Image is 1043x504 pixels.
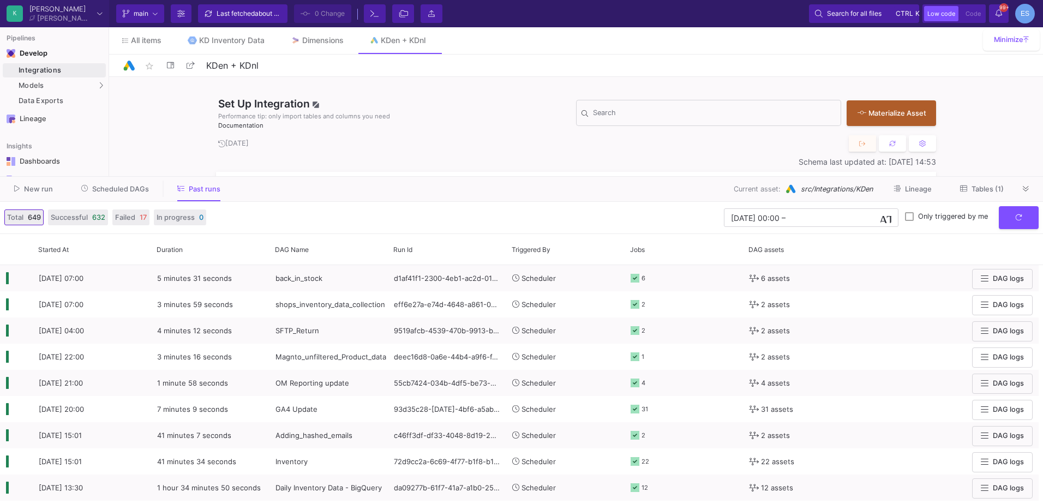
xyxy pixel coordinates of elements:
span: 6 assets [761,266,790,291]
a: Navigation iconDashboards [3,153,106,170]
span: Code [966,10,981,17]
span: 1 hour 34 minutes 50 seconds [157,483,261,492]
span: DAG logs [993,431,1024,440]
button: Search for all filesctrlk [809,4,919,23]
button: Total649 [4,209,44,225]
span: 632 [92,212,105,223]
span: DAG logs [993,484,1024,492]
button: DAG logs [972,269,1033,289]
span: Inventory [275,457,308,466]
span: [DATE] 15:01 [39,457,82,466]
img: Navigation icon [7,176,15,184]
div: [PERSON_NAME] [29,5,93,13]
span: 4 minutes 12 seconds [157,326,232,335]
span: [DATE] 13:30 [39,483,83,492]
div: Last fetched [217,5,282,22]
span: DAG logs [993,301,1024,309]
span: 17 [140,212,147,223]
span: SFTP_Return [275,326,319,335]
img: Navigation icon [7,115,15,123]
button: DAG logs [972,452,1033,472]
span: main [134,5,148,22]
span: Adding_hashed_emails [275,431,352,440]
span: 41 minutes 34 seconds [157,457,236,466]
span: k [915,7,920,20]
div: 55cb7424-034b-4df5-be73-ecfbd2201006 [388,370,506,396]
span: [DATE] 07:00 [39,300,83,309]
span: [DATE] 15:01 [39,431,82,440]
span: 5 minutes 31 seconds [157,274,232,283]
span: GA4 Update [275,405,317,413]
span: Scheduler [521,300,556,309]
a: Integrations [3,63,106,77]
span: [DATE] 07:00 [39,274,83,283]
div: 12 [642,475,648,501]
span: Past runs [189,185,220,193]
span: Run Id [393,245,412,254]
mat-icon: star_border [143,59,156,73]
div: Set Up Integration [216,96,576,130]
span: Successful [51,212,88,223]
span: Duration [157,245,183,254]
input: Start datetime [731,213,780,222]
span: Scheduler [521,352,556,361]
a: Documentation [218,122,263,129]
button: DAG logs [972,374,1033,394]
span: [DATE] 22:00 [39,352,84,361]
img: Tab icon [370,36,379,45]
span: 2 assets [761,318,790,344]
span: Scheduler [521,483,556,492]
button: DAG logs [972,347,1033,368]
span: about 20 hours ago [255,9,314,17]
span: Only triggered by me [918,212,988,221]
div: 22 [642,449,649,475]
button: Failed17 [112,209,149,225]
span: Current asset: [734,184,781,194]
span: Scheduler [521,457,556,466]
span: OM Reporting update [275,379,349,387]
div: 93d35c28-[DATE]-4bf6-a5ab-6805e9a93def [388,396,506,422]
span: – [782,213,786,222]
div: eff6e27a-e74d-4648-a861-0bb4a6479086 [388,291,506,317]
img: Google Ads [785,183,796,195]
input: Search for Tables, Columns, etc. [593,111,836,119]
button: In progress0 [154,209,206,225]
span: Scheduler [521,379,556,387]
span: DAG logs [993,353,1024,361]
span: DAG logs [993,405,1024,413]
div: 2 [642,318,645,344]
span: All items [131,36,161,45]
button: Tables (1) [947,181,1017,197]
span: back_in_stock [275,274,322,283]
div: Schema last updated at: [DATE] 14:53 [216,158,936,166]
span: Low code [927,10,955,17]
button: Successful632 [48,209,108,225]
span: Scheduler [521,405,556,413]
span: Magnto_unfiltered_Product_data [275,352,386,361]
div: Lineage [20,115,91,123]
div: 31 [642,397,648,422]
span: 99+ [999,3,1008,12]
a: Navigation iconLineage [3,110,106,128]
button: DAG logs [972,400,1033,420]
span: DAG logs [993,458,1024,466]
div: Integrations [19,66,103,75]
div: 72d9cc2a-6c69-4f77-b1f8-b1dacb1c2ca4 [388,448,506,475]
div: KD Inventory Data [199,36,265,45]
span: [DATE] [218,139,249,147]
input: End datetime [788,213,859,222]
span: 649 [28,212,41,223]
span: 2 assets [761,292,790,317]
span: shops_inventory_data_collection [275,300,385,309]
div: Dashboards [20,157,91,166]
img: Navigation icon [7,49,15,58]
span: src/Integrations/KDen [801,184,873,194]
div: Dimensions [302,36,344,45]
button: DAG logs [972,426,1033,446]
button: [DATE] [216,135,251,152]
button: DAG logs [972,478,1033,499]
span: 3 minutes 59 seconds [157,300,233,309]
span: Search for all files [827,5,882,22]
button: Past runs [164,181,233,197]
span: 41 minutes 7 seconds [157,431,231,440]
